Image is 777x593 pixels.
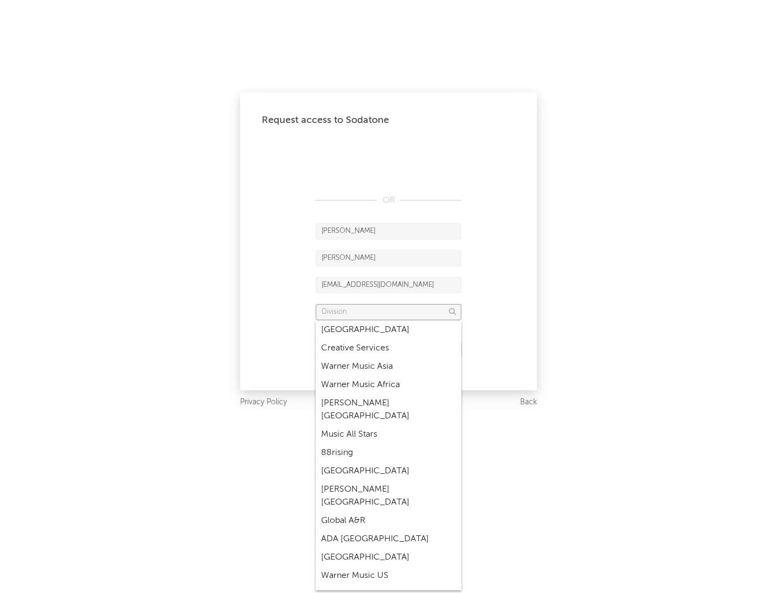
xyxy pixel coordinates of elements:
[316,530,461,548] div: ADA [GEOGRAPHIC_DATA]
[316,567,461,585] div: Warner Music US
[262,114,515,127] div: Request access to Sodatone
[316,277,461,293] input: Email
[316,548,461,567] div: [GEOGRAPHIC_DATA]
[316,304,461,320] input: Division
[316,462,461,480] div: [GEOGRAPHIC_DATA]
[316,339,461,357] div: Creative Services
[316,444,461,462] div: 88rising
[316,376,461,394] div: Warner Music Africa
[316,394,461,425] div: [PERSON_NAME] [GEOGRAPHIC_DATA]
[316,223,461,239] input: First Name
[316,194,461,207] div: OR
[316,357,461,376] div: Warner Music Asia
[520,396,537,409] a: Back
[316,480,461,512] div: [PERSON_NAME] [GEOGRAPHIC_DATA]
[240,396,287,409] a: Privacy Policy
[316,425,461,444] div: Music All Stars
[316,321,461,339] div: [GEOGRAPHIC_DATA]
[316,250,461,266] input: Last Name
[316,512,461,530] div: Global A&R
